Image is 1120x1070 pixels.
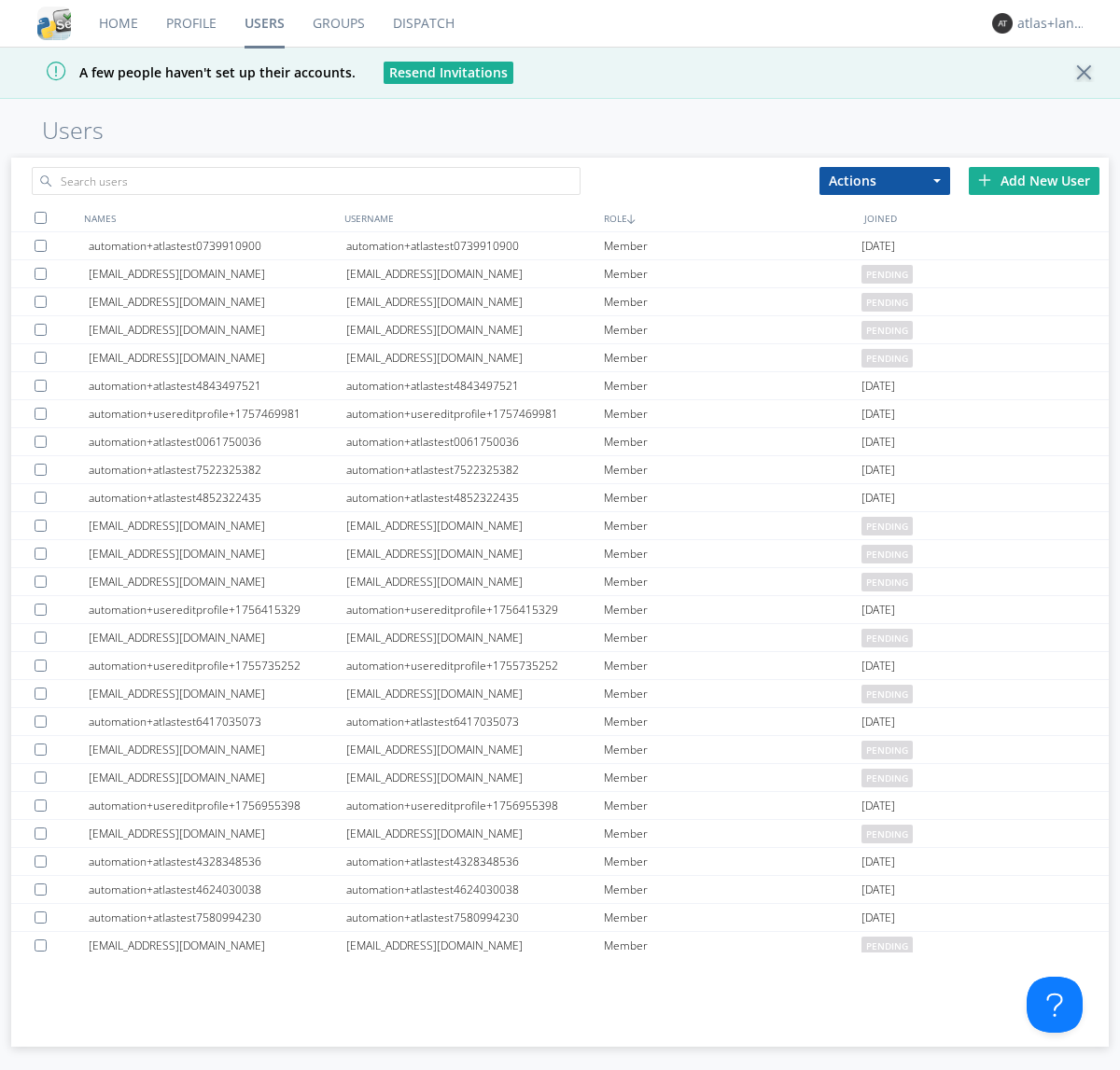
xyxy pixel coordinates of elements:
div: Member [604,932,861,959]
a: automation+atlastest7522325382automation+atlastest7522325382Member[DATE] [11,456,1109,484]
a: [EMAIL_ADDRESS][DOMAIN_NAME][EMAIL_ADDRESS][DOMAIN_NAME]Memberpending [11,260,1109,288]
div: automation+atlastest6417035073 [89,708,346,735]
div: automation+atlastest4328348536 [89,848,346,875]
a: [EMAIL_ADDRESS][DOMAIN_NAME][EMAIL_ADDRESS][DOMAIN_NAME]Memberpending [11,624,1109,652]
div: [EMAIL_ADDRESS][DOMAIN_NAME] [89,568,346,595]
div: Member [604,260,861,287]
div: automation+atlastest4843497521 [346,372,604,399]
span: A few people haven't set up their accounts. [14,63,356,81]
div: [EMAIL_ADDRESS][DOMAIN_NAME] [89,316,346,343]
div: Member [604,596,861,623]
a: [EMAIL_ADDRESS][DOMAIN_NAME][EMAIL_ADDRESS][DOMAIN_NAME]Memberpending [11,820,1109,848]
span: pending [861,769,913,787]
span: pending [861,937,913,955]
button: Actions [819,167,950,195]
div: Member [604,428,861,455]
div: automation+usereditprofile+1755735252 [346,652,604,679]
div: automation+atlastest0061750036 [346,428,604,455]
a: [EMAIL_ADDRESS][DOMAIN_NAME][EMAIL_ADDRESS][DOMAIN_NAME]Memberpending [11,736,1109,764]
span: pending [861,349,913,368]
span: pending [861,573,913,591]
button: Resend Invitations [384,62,513,84]
a: automation+atlastest4852322435automation+atlastest4852322435Member[DATE] [11,484,1109,512]
div: automation+atlastest0739910900 [346,232,604,259]
a: [EMAIL_ADDRESS][DOMAIN_NAME][EMAIL_ADDRESS][DOMAIN_NAME]Memberpending [11,288,1109,316]
div: [EMAIL_ADDRESS][DOMAIN_NAME] [89,624,346,651]
div: Member [604,764,861,791]
a: [EMAIL_ADDRESS][DOMAIN_NAME][EMAIL_ADDRESS][DOMAIN_NAME]Memberpending [11,680,1109,708]
div: Member [604,904,861,931]
div: NAMES [79,204,340,231]
div: [EMAIL_ADDRESS][DOMAIN_NAME] [346,512,604,539]
div: Member [604,876,861,903]
div: [EMAIL_ADDRESS][DOMAIN_NAME] [89,680,346,707]
span: pending [861,545,913,563]
span: pending [861,629,913,647]
div: [EMAIL_ADDRESS][DOMAIN_NAME] [89,344,346,371]
div: automation+usereditprofile+1756415329 [89,596,346,623]
span: [DATE] [861,456,895,484]
div: Member [604,736,861,763]
div: automation+atlastest0061750036 [89,428,346,455]
span: [DATE] [861,428,895,456]
div: [EMAIL_ADDRESS][DOMAIN_NAME] [89,540,346,567]
div: Member [604,540,861,567]
div: Member [604,344,861,371]
span: pending [861,685,913,703]
div: [EMAIL_ADDRESS][DOMAIN_NAME] [346,932,604,959]
div: [EMAIL_ADDRESS][DOMAIN_NAME] [89,736,346,763]
a: [EMAIL_ADDRESS][DOMAIN_NAME][EMAIL_ADDRESS][DOMAIN_NAME]Memberpending [11,316,1109,344]
div: [EMAIL_ADDRESS][DOMAIN_NAME] [346,288,604,315]
div: Member [604,652,861,679]
span: pending [861,293,913,312]
div: automation+usereditprofile+1756955398 [89,792,346,819]
div: Member [604,484,861,511]
a: [EMAIL_ADDRESS][DOMAIN_NAME][EMAIL_ADDRESS][DOMAIN_NAME]Memberpending [11,764,1109,792]
iframe: Toggle Customer Support [1027,977,1083,1033]
span: pending [861,517,913,535]
div: Add New User [969,167,1099,195]
a: [EMAIL_ADDRESS][DOMAIN_NAME][EMAIL_ADDRESS][DOMAIN_NAME]Memberpending [11,568,1109,596]
div: [EMAIL_ADDRESS][DOMAIN_NAME] [346,820,604,847]
div: Member [604,624,861,651]
div: [EMAIL_ADDRESS][DOMAIN_NAME] [346,736,604,763]
a: automation+atlastest6417035073automation+atlastest6417035073Member[DATE] [11,708,1109,736]
div: automation+atlastest7580994230 [89,904,346,931]
div: [EMAIL_ADDRESS][DOMAIN_NAME] [89,260,346,287]
div: automation+atlastest4852322435 [89,484,346,511]
a: [EMAIL_ADDRESS][DOMAIN_NAME][EMAIL_ADDRESS][DOMAIN_NAME]Memberpending [11,344,1109,372]
a: automation+atlastest4843497521automation+atlastest4843497521Member[DATE] [11,372,1109,400]
a: automation+atlastest0061750036automation+atlastest0061750036Member[DATE] [11,428,1109,456]
div: automation+usereditprofile+1757469981 [346,400,604,427]
span: [DATE] [861,792,895,820]
div: JOINED [860,204,1120,231]
div: automation+atlastest4328348536 [346,848,604,875]
input: Search users [32,167,581,195]
div: [EMAIL_ADDRESS][DOMAIN_NAME] [346,344,604,371]
div: Member [604,568,861,595]
div: atlas+language+check [1017,14,1087,33]
div: Member [604,288,861,315]
div: Member [604,708,861,735]
div: automation+atlastest0739910900 [89,232,346,259]
div: [EMAIL_ADDRESS][DOMAIN_NAME] [346,260,604,287]
div: automation+usereditprofile+1757469981 [89,400,346,427]
div: Member [604,820,861,847]
div: Member [604,792,861,819]
div: [EMAIL_ADDRESS][DOMAIN_NAME] [89,932,346,959]
div: Member [604,400,861,427]
div: automation+atlastest7522325382 [346,456,604,483]
div: [EMAIL_ADDRESS][DOMAIN_NAME] [346,624,604,651]
div: automation+atlastest4852322435 [346,484,604,511]
div: Member [604,512,861,539]
div: automation+atlastest4843497521 [89,372,346,399]
div: automation+usereditprofile+1756415329 [346,596,604,623]
a: automation+usereditprofile+1756955398automation+usereditprofile+1756955398Member[DATE] [11,792,1109,820]
div: Member [604,232,861,259]
div: automation+atlastest7522325382 [89,456,346,483]
div: automation+usereditprofile+1755735252 [89,652,346,679]
a: [EMAIL_ADDRESS][DOMAIN_NAME][EMAIL_ADDRESS][DOMAIN_NAME]Memberpending [11,932,1109,960]
div: [EMAIL_ADDRESS][DOMAIN_NAME] [89,288,346,315]
div: [EMAIL_ADDRESS][DOMAIN_NAME] [89,820,346,847]
a: automation+atlastest4328348536automation+atlastest4328348536Member[DATE] [11,848,1109,876]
